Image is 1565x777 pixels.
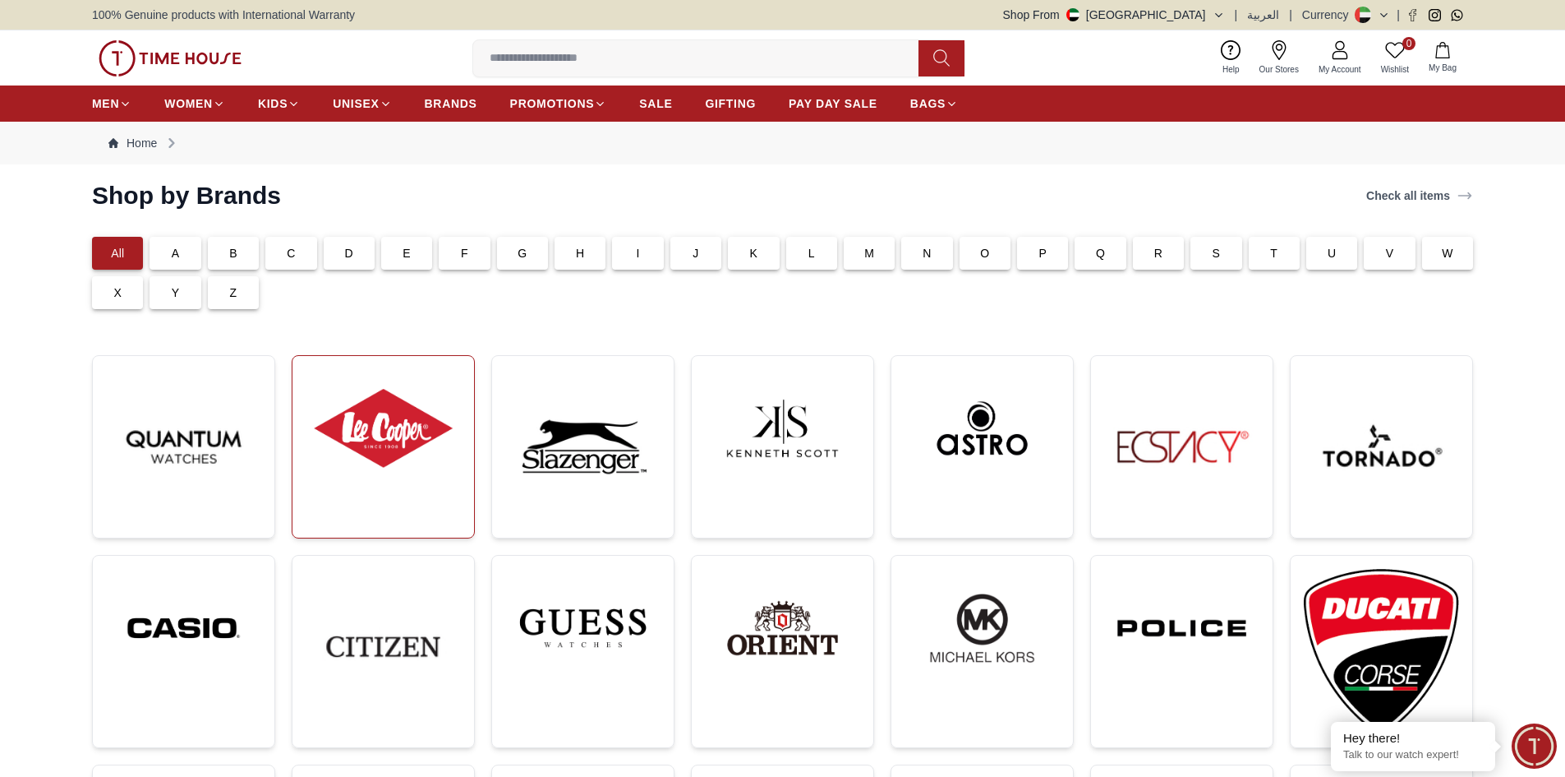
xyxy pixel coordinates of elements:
a: UNISEX [333,89,391,118]
img: ... [904,369,1060,488]
img: ... [106,369,261,525]
a: Instagram [1429,9,1441,21]
img: ... [505,369,661,525]
img: ... [505,569,661,687]
p: O [980,245,989,261]
span: KIDS [258,95,288,112]
button: Shop From[GEOGRAPHIC_DATA] [1003,7,1225,23]
span: MEN [92,95,119,112]
p: B [229,245,237,261]
a: BRANDS [425,89,477,118]
a: Check all items [1363,184,1476,207]
span: PROMOTIONS [510,95,595,112]
img: ... [904,569,1060,687]
nav: Breadcrumb [92,122,1473,164]
a: GIFTING [705,89,756,118]
img: ... [705,369,860,488]
span: My Bag [1422,62,1463,74]
span: | [1235,7,1238,23]
span: GIFTING [705,95,756,112]
p: P [1038,245,1047,261]
a: PAY DAY SALE [789,89,877,118]
p: M [864,245,874,261]
p: F [461,245,468,261]
p: Y [172,284,180,301]
span: 0 [1402,37,1415,50]
p: U [1328,245,1336,261]
a: Facebook [1406,9,1419,21]
img: ... [1104,369,1259,525]
a: Whatsapp [1451,9,1463,21]
p: E [403,245,411,261]
p: Talk to our watch expert! [1343,748,1483,762]
span: Help [1216,63,1246,76]
a: PROMOTIONS [510,89,607,118]
span: PAY DAY SALE [789,95,877,112]
button: العربية [1247,7,1279,23]
img: ... [1304,569,1459,734]
button: My Bag [1419,39,1466,77]
span: Our Stores [1253,63,1305,76]
p: K [750,245,758,261]
p: G [518,245,527,261]
img: ... [306,569,461,724]
span: My Account [1312,63,1368,76]
a: BAGS [910,89,958,118]
a: 0Wishlist [1371,37,1419,79]
a: Help [1213,37,1250,79]
img: ... [705,569,860,687]
p: C [287,245,295,261]
p: X [113,284,122,301]
img: ... [1304,369,1459,525]
span: SALE [639,95,672,112]
img: ... [306,369,461,488]
p: N [923,245,931,261]
img: ... [99,40,242,76]
span: Wishlist [1374,63,1415,76]
img: United Arab Emirates [1066,8,1079,21]
p: Z [230,284,237,301]
span: BRANDS [425,95,477,112]
p: R [1154,245,1162,261]
p: W [1442,245,1452,261]
span: WOMEN [164,95,213,112]
p: V [1386,245,1394,261]
div: Hey there! [1343,730,1483,747]
span: UNISEX [333,95,379,112]
img: ... [1104,569,1259,687]
a: MEN [92,89,131,118]
span: 100% Genuine products with International Warranty [92,7,355,23]
p: L [808,245,815,261]
a: WOMEN [164,89,225,118]
p: S [1213,245,1221,261]
p: D [345,245,353,261]
a: KIDS [258,89,300,118]
p: J [693,245,698,261]
span: | [1289,7,1292,23]
p: All [111,245,124,261]
p: H [576,245,584,261]
div: Currency [1302,7,1356,23]
p: I [637,245,640,261]
a: SALE [639,89,672,118]
div: Chat Widget [1512,724,1557,769]
img: ... [106,569,261,687]
span: BAGS [910,95,946,112]
a: Our Stores [1250,37,1309,79]
p: A [172,245,180,261]
p: T [1270,245,1277,261]
a: Home [108,135,157,151]
p: Q [1096,245,1105,261]
span: | [1397,7,1400,23]
h2: Shop by Brands [92,181,281,210]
